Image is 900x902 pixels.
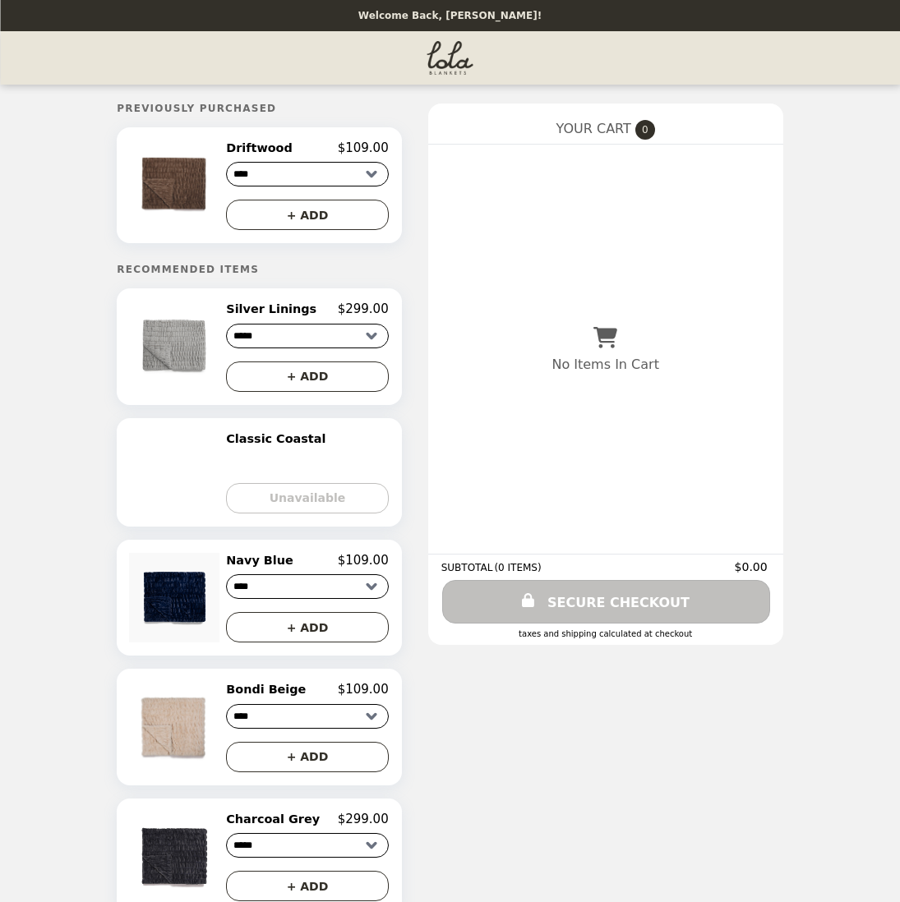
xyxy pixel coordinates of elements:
[735,560,770,573] span: $0.00
[129,553,223,642] img: Navy Blue
[338,812,389,826] p: $299.00
[226,833,388,858] select: Select a product variant
[117,103,401,114] h5: Previously Purchased
[226,704,388,729] select: Select a product variant
[226,871,388,901] button: + ADD
[226,324,388,348] select: Select a product variant
[226,812,326,826] h2: Charcoal Grey
[338,140,389,155] p: $109.00
[129,301,223,391] img: Silver Linings
[635,120,655,140] span: 0
[338,301,389,316] p: $299.00
[226,682,312,697] h2: Bondi Beige
[226,361,388,392] button: + ADD
[358,10,542,21] p: Welcome Back, [PERSON_NAME]!
[556,121,631,136] span: YOUR CART
[226,612,388,642] button: + ADD
[226,140,298,155] h2: Driftwood
[226,574,388,599] select: Select a product variant
[117,264,401,275] h5: Recommended Items
[427,41,473,75] img: Brand Logo
[226,431,332,446] h2: Classic Coastal
[494,562,541,573] span: ( 0 ITEMS )
[338,682,389,697] p: $109.00
[226,742,388,772] button: + ADD
[226,553,299,568] h2: Navy Blue
[226,200,388,230] button: + ADD
[129,140,223,230] img: Driftwood
[552,357,658,372] p: No Items In Cart
[226,301,323,316] h2: Silver Linings
[441,629,770,638] div: Taxes and Shipping calculated at checkout
[441,562,495,573] span: SUBTOTAL
[226,162,388,186] select: Select a product variant
[129,812,223,901] img: Charcoal Grey
[338,553,389,568] p: $109.00
[129,682,223,771] img: Bondi Beige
